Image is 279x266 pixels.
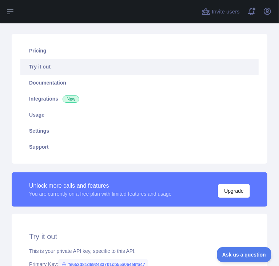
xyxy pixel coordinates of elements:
[29,190,172,197] div: You are currently on a free plan with limited features and usage
[20,75,259,91] a: Documentation
[20,107,259,123] a: Usage
[218,184,250,198] button: Upgrade
[20,59,259,75] a: Try it out
[63,95,79,103] span: New
[29,181,172,190] div: Unlock more calls and features
[29,247,250,255] div: This is your private API key, specific to this API.
[20,123,259,139] a: Settings
[200,6,241,17] button: Invite users
[217,247,272,262] iframe: Toggle Customer Support
[29,231,250,242] h2: Try it out
[20,43,259,59] a: Pricing
[20,139,259,155] a: Support
[212,8,240,16] span: Invite users
[20,91,259,107] a: Integrations New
